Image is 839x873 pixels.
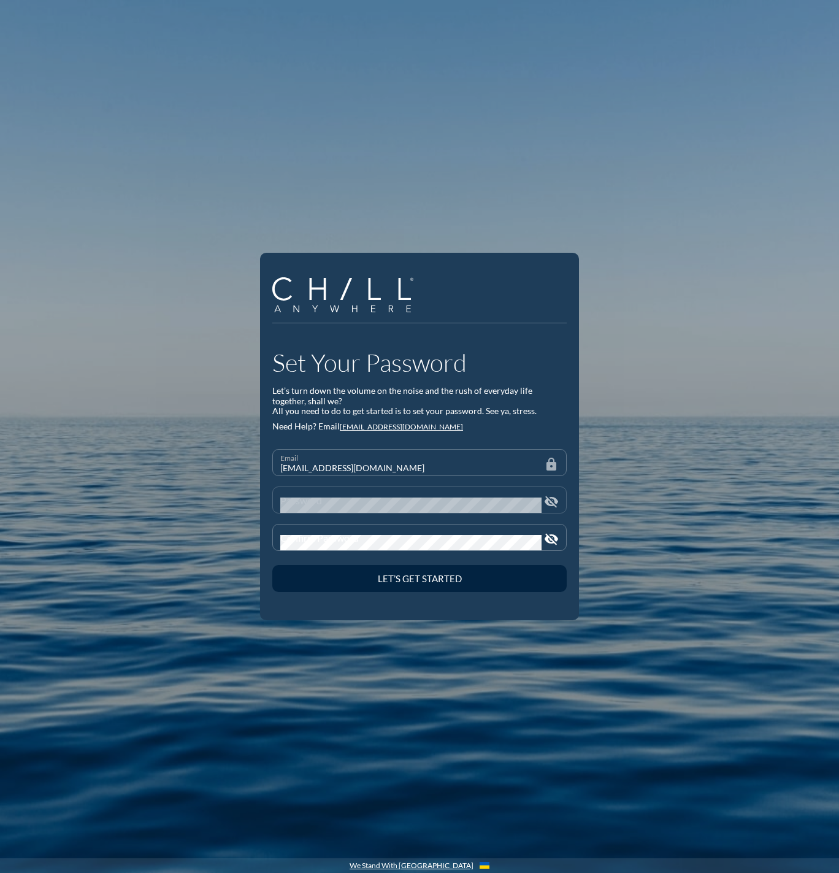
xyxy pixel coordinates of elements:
[280,535,542,550] input: Confirm Password
[272,386,567,417] div: Let’s turn down the volume on the noise and the rush of everyday life together, shall we? All you...
[544,532,559,547] i: visibility_off
[272,348,567,377] h1: Set Your Password
[294,573,545,584] div: Let’s Get Started
[272,565,567,592] button: Let’s Get Started
[272,277,413,312] img: Company Logo
[272,277,423,314] a: Company Logo
[350,861,473,870] a: We Stand With [GEOGRAPHIC_DATA]
[544,494,559,509] i: visibility_off
[272,421,340,431] span: Need Help? Email
[480,862,489,869] img: Flag_of_Ukraine.1aeecd60.svg
[340,422,463,431] a: [EMAIL_ADDRESS][DOMAIN_NAME]
[280,498,542,513] input: Password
